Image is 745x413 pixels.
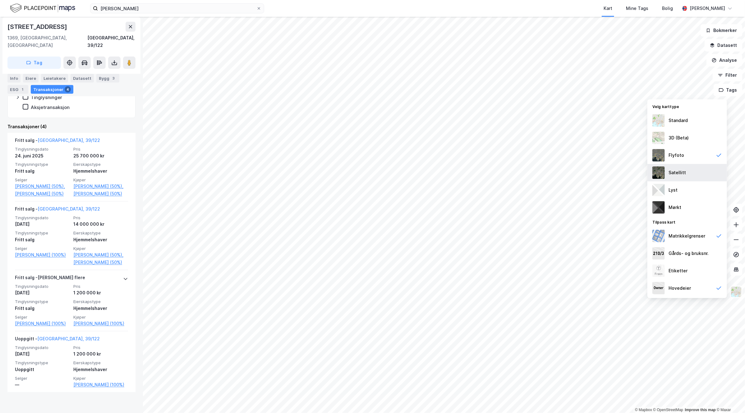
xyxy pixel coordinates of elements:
a: [PERSON_NAME] (50%), [73,183,128,190]
div: [STREET_ADDRESS] [7,22,68,32]
div: Standard [669,117,688,124]
div: Fritt salg - [15,205,100,215]
button: Tags [714,84,743,96]
button: Datasett [705,39,743,52]
div: 3 [111,75,117,81]
span: Eierskapstype [73,162,128,167]
span: Tinglysningsdato [15,147,70,152]
span: Selger [15,315,70,320]
div: Transaksjoner [31,85,73,94]
div: Leietakere [41,74,68,83]
div: Hjemmelshaver [73,305,128,312]
a: [PERSON_NAME] (50%) [15,190,70,197]
span: Kjøper [73,376,128,381]
span: Eierskapstype [73,230,128,236]
span: Pris [73,345,128,350]
span: Tinglysningstype [15,299,70,304]
iframe: Chat Widget [714,383,745,413]
div: [PERSON_NAME] [690,5,725,12]
a: Improve this map [685,408,716,412]
button: Filter [713,69,743,81]
div: 14 000 000 kr [73,220,128,228]
div: Mine Tags [626,5,648,12]
div: 24. juni 2025 [15,152,70,160]
div: Fritt salg - [15,137,100,147]
button: Analyse [706,54,743,66]
div: 1 [20,86,26,93]
a: [PERSON_NAME] (100%) [15,320,70,327]
button: Bokmerker [701,24,743,37]
span: Selger [15,177,70,183]
a: [PERSON_NAME] (50%), [15,183,70,190]
div: Datasett [71,74,94,83]
div: 4 [65,86,71,93]
a: [PERSON_NAME] (100%) [73,381,128,388]
a: [PERSON_NAME] (50%), [73,251,128,259]
div: Gårds- og bruksnr. [669,250,709,257]
div: Etiketter [669,267,688,275]
div: Tinglysninger [31,94,62,100]
input: Søk på adresse, matrikkel, gårdeiere, leietakere eller personer [98,4,256,13]
img: 9k= [652,166,665,179]
div: 1 200 000 kr [73,350,128,358]
img: Z [652,132,665,144]
div: Hjemmelshaver [73,236,128,243]
div: Kart [604,5,612,12]
span: Kjøper [73,315,128,320]
span: Eierskapstype [73,299,128,304]
span: Tinglysningsdato [15,215,70,220]
a: [PERSON_NAME] (50%) [73,259,128,266]
span: Tinglysningstype [15,162,70,167]
div: Matrikkelgrenser [669,232,705,240]
button: Tag [7,57,61,69]
div: Fritt salg [15,305,70,312]
span: Pris [73,284,128,289]
img: cadastreKeys.547ab17ec502f5a4ef2b.jpeg [652,247,665,260]
div: Hjemmelshaver [73,167,128,175]
img: logo.f888ab2527a4732fd821a326f86c7f29.svg [10,3,75,14]
a: OpenStreetMap [653,408,683,412]
div: Flyfoto [669,152,684,159]
div: Velg karttype [647,101,727,112]
div: 1 200 000 kr [73,289,128,297]
img: Z [730,286,742,298]
div: [DATE] [15,220,70,228]
div: Mørkt [669,204,681,211]
div: Eiere [23,74,39,83]
span: Tinglysningstype [15,360,70,365]
a: [PERSON_NAME] (50%) [73,190,128,197]
div: Fritt salg - [PERSON_NAME] flere [15,274,85,284]
div: Info [7,74,21,83]
div: Satellitt [669,169,686,176]
div: Fritt salg [15,236,70,243]
span: Tinglysningstype [15,230,70,236]
img: Z [652,149,665,161]
div: Hjemmelshaver [73,366,128,373]
span: Tinglysningsdato [15,345,70,350]
a: [GEOGRAPHIC_DATA], 39/122 [38,206,100,211]
a: [PERSON_NAME] (100%) [15,251,70,259]
span: Kjøper [73,177,128,183]
div: — [15,381,70,388]
div: [DATE] [15,289,70,297]
div: [GEOGRAPHIC_DATA], 39/122 [87,34,136,49]
span: Tinglysningsdato [15,284,70,289]
div: Hovedeier [669,284,691,292]
div: Uoppgitt [15,366,70,373]
img: nCdM7BzjoCAAAAAElFTkSuQmCC [652,201,665,214]
div: 25 700 000 kr [73,152,128,160]
div: Transaksjoner (4) [7,123,136,130]
div: 3D (Beta) [669,134,689,142]
img: Z [652,114,665,127]
span: Selger [15,246,70,251]
a: [GEOGRAPHIC_DATA], 39/122 [38,138,100,143]
img: cadastreBorders.cfe08de4b5ddd52a10de.jpeg [652,230,665,242]
span: Pris [73,215,128,220]
span: Eierskapstype [73,360,128,365]
img: Z [652,265,665,277]
div: Bolig [662,5,673,12]
div: [DATE] [15,350,70,358]
span: Kjøper [73,246,128,251]
img: luj3wr1y2y3+OchiMxRmMxRlscgabnMEmZ7DJGWxyBpucwSZnsMkZbHIGm5zBJmewyRlscgabnMEmZ7DJGWxyBpucwSZnsMkZ... [652,184,665,196]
